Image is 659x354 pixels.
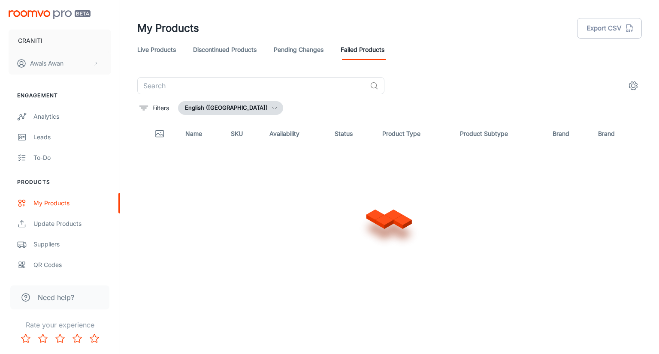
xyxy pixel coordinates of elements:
div: Leads [33,132,111,142]
th: Product Subtype [453,122,545,146]
button: Rate 3 star [51,330,69,347]
th: Name [178,122,224,146]
div: QR Codes [33,260,111,270]
button: Export CSV [577,18,642,39]
div: To-do [33,153,111,162]
th: Brand [591,122,642,146]
button: GRANITI [9,30,111,52]
button: filter [137,101,171,115]
th: Brand [546,122,591,146]
th: Availability [263,122,328,146]
th: Product Type [375,122,453,146]
button: Rate 2 star [34,330,51,347]
span: Need help? [38,292,74,303]
p: Awais Awan [30,59,63,68]
h1: My Products [137,21,199,36]
button: Rate 5 star [86,330,103,347]
p: Rate your experience [7,320,113,330]
div: Suppliers [33,240,111,249]
a: Discontinued Products [193,39,257,60]
div: Update Products [33,219,111,228]
button: Awais Awan [9,52,111,75]
input: Search [137,77,366,94]
p: Filters [152,103,169,113]
a: Live Products [137,39,176,60]
a: Failed Products [341,39,384,60]
button: settings [625,77,642,94]
div: My Products [33,198,111,208]
svg: Thumbnail [154,129,165,139]
button: Rate 4 star [69,330,86,347]
th: Status [328,122,375,146]
button: Rate 1 star [17,330,34,347]
img: Roomvo PRO Beta [9,10,91,19]
div: Analytics [33,112,111,121]
button: English ([GEOGRAPHIC_DATA]) [178,101,283,115]
p: GRANITI [18,36,42,45]
a: Pending Changes [274,39,323,60]
th: SKU [224,122,263,146]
